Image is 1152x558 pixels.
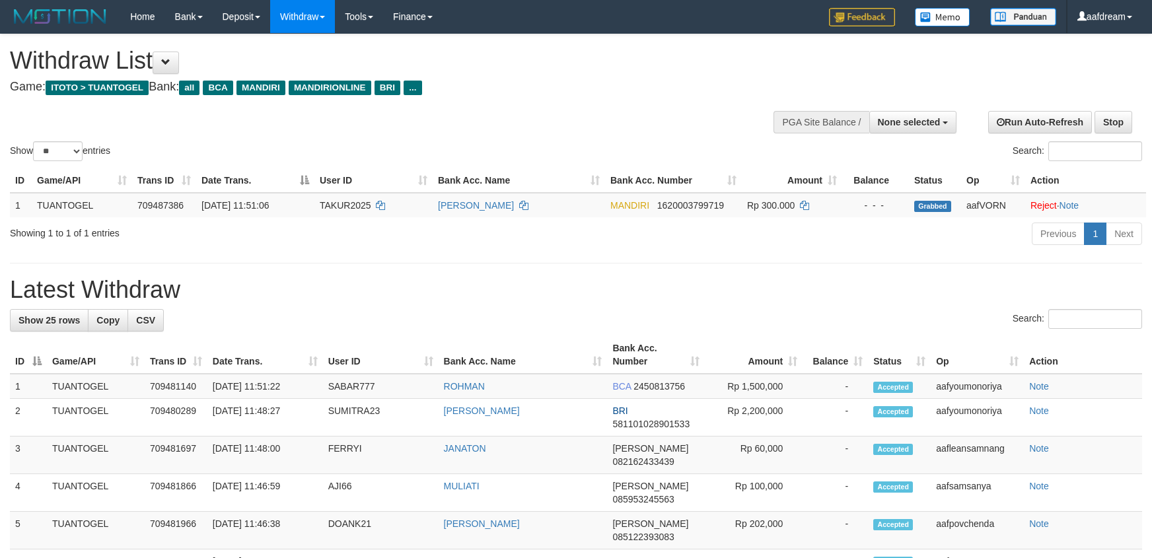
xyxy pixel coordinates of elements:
input: Search: [1048,309,1142,329]
a: Note [1029,381,1049,392]
span: MANDIRIONLINE [289,81,371,95]
label: Show entries [10,141,110,161]
select: Showentries [33,141,83,161]
th: Date Trans.: activate to sort column descending [196,168,314,193]
a: MULIATI [444,481,480,491]
th: Trans ID: activate to sort column ascending [145,336,207,374]
img: Feedback.jpg [829,8,895,26]
td: 3 [10,436,47,474]
th: Op: activate to sort column ascending [931,336,1024,374]
td: DOANK21 [323,512,439,549]
th: Amount: activate to sort column ascending [705,336,803,374]
td: TUANTOGEL [47,512,145,549]
td: Rp 2,200,000 [705,399,803,436]
input: Search: [1048,141,1142,161]
th: Bank Acc. Name: activate to sort column ascending [439,336,608,374]
td: [DATE] 11:48:27 [207,399,323,436]
td: aafyoumonoriya [931,374,1024,399]
span: ... [404,81,421,95]
td: Rp 100,000 [705,474,803,512]
td: 709481697 [145,436,207,474]
a: Note [1029,443,1049,454]
span: ITOTO > TUANTOGEL [46,81,149,95]
td: 2 [10,399,47,436]
span: BRI [612,405,628,416]
span: Show 25 rows [18,315,80,326]
td: FERRYI [323,436,439,474]
th: Game/API: activate to sort column ascending [32,168,132,193]
span: Accepted [873,519,913,530]
td: 709481966 [145,512,207,549]
td: - [803,512,868,549]
a: [PERSON_NAME] [444,405,520,416]
td: 5 [10,512,47,549]
span: Rp 300.000 [747,200,795,211]
span: Accepted [873,481,913,493]
th: Date Trans.: activate to sort column ascending [207,336,323,374]
a: Reject [1030,200,1057,211]
th: Status [909,168,961,193]
span: Accepted [873,382,913,393]
td: TUANTOGEL [47,436,145,474]
td: AJI66 [323,474,439,512]
div: Showing 1 to 1 of 1 entries [10,221,470,240]
td: Rp 60,000 [705,436,803,474]
td: 709480289 [145,399,207,436]
span: [DATE] 11:51:06 [201,200,269,211]
td: [DATE] 11:46:59 [207,474,323,512]
a: Run Auto-Refresh [988,111,1092,133]
h4: Game: Bank: [10,81,755,94]
td: Rp 1,500,000 [705,374,803,399]
td: TUANTOGEL [47,399,145,436]
span: all [179,81,199,95]
td: aafyoumonoriya [931,399,1024,436]
th: Trans ID: activate to sort column ascending [132,168,196,193]
span: BRI [375,81,400,95]
button: None selected [869,111,957,133]
th: ID: activate to sort column descending [10,336,47,374]
img: Button%20Memo.svg [915,8,970,26]
div: - - - [847,199,904,212]
td: 1 [10,374,47,399]
th: Amount: activate to sort column ascending [742,168,842,193]
a: Note [1060,200,1079,211]
span: TAKUR2025 [320,200,371,211]
td: 709481140 [145,374,207,399]
th: Bank Acc. Name: activate to sort column ascending [433,168,605,193]
th: Action [1025,168,1146,193]
td: - [803,399,868,436]
th: Action [1024,336,1142,374]
span: None selected [878,117,941,127]
a: [PERSON_NAME] [444,518,520,529]
a: Note [1029,518,1049,529]
td: 709481866 [145,474,207,512]
td: TUANTOGEL [32,193,132,217]
a: Show 25 rows [10,309,89,331]
h1: Latest Withdraw [10,277,1142,303]
span: Copy 2450813756 to clipboard [633,381,685,392]
th: Status: activate to sort column ascending [868,336,931,374]
a: 1 [1084,223,1106,245]
span: MANDIRI [236,81,285,95]
label: Search: [1013,141,1142,161]
img: MOTION_logo.png [10,7,110,26]
span: Accepted [873,444,913,455]
th: Balance [842,168,909,193]
td: [DATE] 11:46:38 [207,512,323,549]
span: Copy 085953245563 to clipboard [612,494,674,505]
td: - [803,436,868,474]
span: Copy 082162433439 to clipboard [612,456,674,467]
a: [PERSON_NAME] [438,200,514,211]
th: Balance: activate to sort column ascending [803,336,868,374]
td: aafleansamnang [931,436,1024,474]
td: - [803,474,868,512]
th: Bank Acc. Number: activate to sort column ascending [605,168,742,193]
a: ROHMAN [444,381,485,392]
td: 1 [10,193,32,217]
span: Copy 085122393083 to clipboard [612,532,674,542]
th: User ID: activate to sort column ascending [314,168,433,193]
td: TUANTOGEL [47,374,145,399]
span: MANDIRI [610,200,649,211]
a: Note [1029,481,1049,491]
a: JANATON [444,443,486,454]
